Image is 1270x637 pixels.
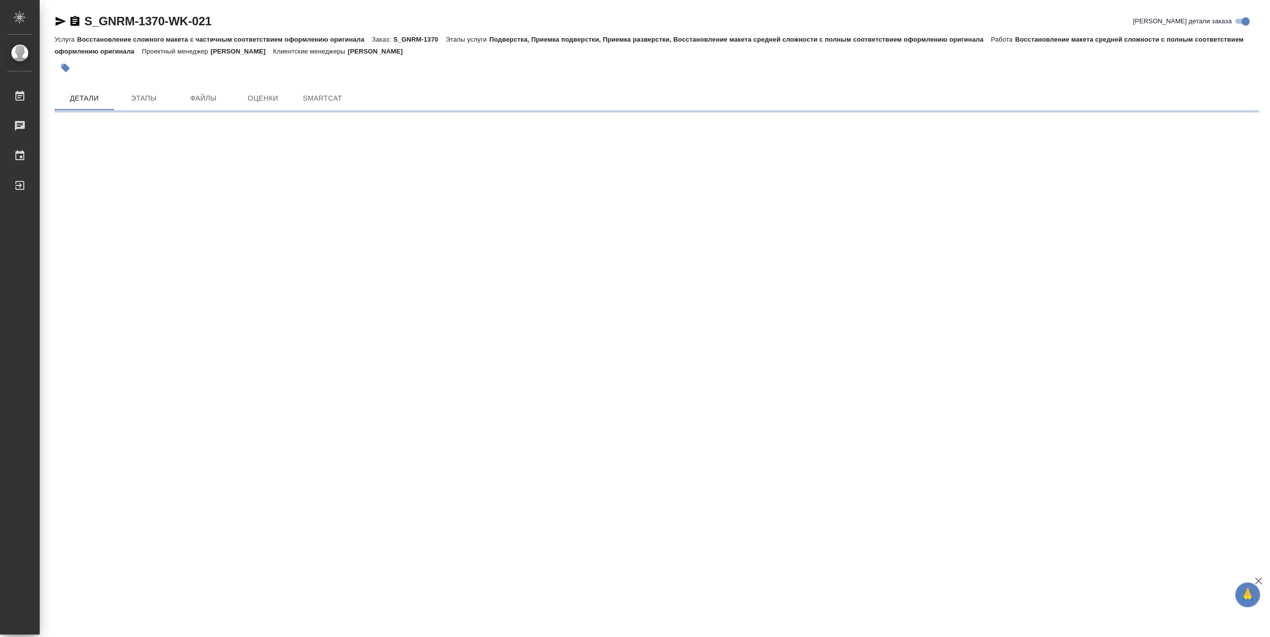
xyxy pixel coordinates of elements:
[55,57,76,79] button: Добавить тэг
[445,36,489,43] p: Этапы услуги
[299,92,346,105] span: SmartCat
[61,92,108,105] span: Детали
[393,36,445,43] p: S_GNRM-1370
[991,36,1016,43] p: Работа
[55,15,66,27] button: Скопировать ссылку для ЯМессенджера
[142,48,210,55] p: Проектный менеджер
[372,36,393,43] p: Заказ:
[77,36,372,43] p: Восстановление сложного макета с частичным соответствием оформлению оригинала
[84,14,211,28] a: S_GNRM-1370-WK-021
[180,92,227,105] span: Файлы
[348,48,410,55] p: [PERSON_NAME]
[210,48,273,55] p: [PERSON_NAME]
[69,15,81,27] button: Скопировать ссылку
[489,36,991,43] p: Подверстка, Приемка подверстки, Приемка разверстки, Восстановление макета средней сложности с пол...
[120,92,168,105] span: Этапы
[55,36,77,43] p: Услуга
[1133,16,1232,26] span: [PERSON_NAME] детали заказа
[239,92,287,105] span: Оценки
[1235,582,1260,607] button: 🙏
[273,48,348,55] p: Клиентские менеджеры
[1239,584,1256,605] span: 🙏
